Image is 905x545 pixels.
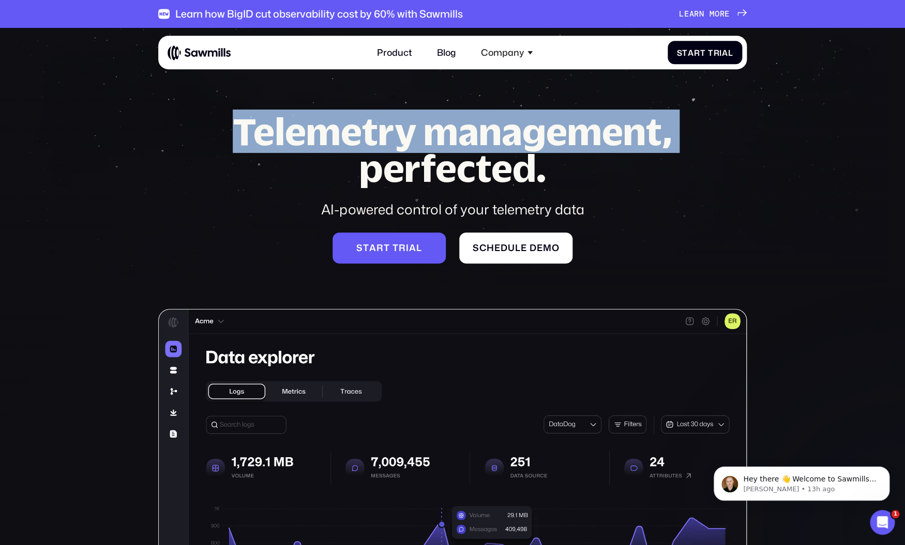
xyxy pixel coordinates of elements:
[363,242,369,253] span: t
[710,9,715,19] span: m
[679,9,747,19] a: Learnmore
[682,48,688,57] span: t
[212,113,693,186] h1: Telemetry management, perfected.
[542,242,551,253] span: m
[713,48,719,57] span: r
[668,41,742,65] a: StartTrial
[508,242,515,253] span: u
[175,8,463,20] div: Learn how BigID cut observability cost by 60% with Sawmills
[714,9,719,19] span: o
[698,445,905,517] iframe: Intercom notifications message
[333,232,446,263] a: Starttrial
[406,242,409,253] span: i
[487,242,494,253] span: h
[728,48,733,57] span: l
[481,47,524,58] div: Company
[679,9,684,19] span: L
[719,9,725,19] span: r
[459,232,572,263] a: Scheduledemo
[694,48,700,57] span: r
[700,48,706,57] span: t
[891,510,899,518] span: 1
[536,242,542,253] span: e
[473,242,479,253] span: S
[393,242,399,253] span: t
[479,242,487,253] span: c
[494,242,501,253] span: e
[722,48,728,57] span: a
[384,242,390,253] span: t
[416,242,422,253] span: l
[684,9,689,19] span: e
[529,242,536,253] span: d
[689,9,694,19] span: a
[369,242,376,253] span: a
[870,510,895,535] iframe: Intercom live chat
[688,48,694,57] span: a
[430,40,463,65] a: Blog
[370,40,419,65] a: Product
[515,242,521,253] span: l
[409,242,416,253] span: a
[551,242,559,253] span: o
[699,9,704,19] span: n
[676,48,682,57] span: S
[474,40,539,65] div: Company
[694,9,699,19] span: r
[707,48,713,57] span: T
[212,200,693,219] div: AI-powered control of your telemetry data
[501,242,508,253] span: d
[376,242,384,253] span: r
[356,242,363,253] span: S
[520,242,526,253] span: e
[719,48,722,57] span: i
[725,9,730,19] span: e
[399,242,406,253] span: r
